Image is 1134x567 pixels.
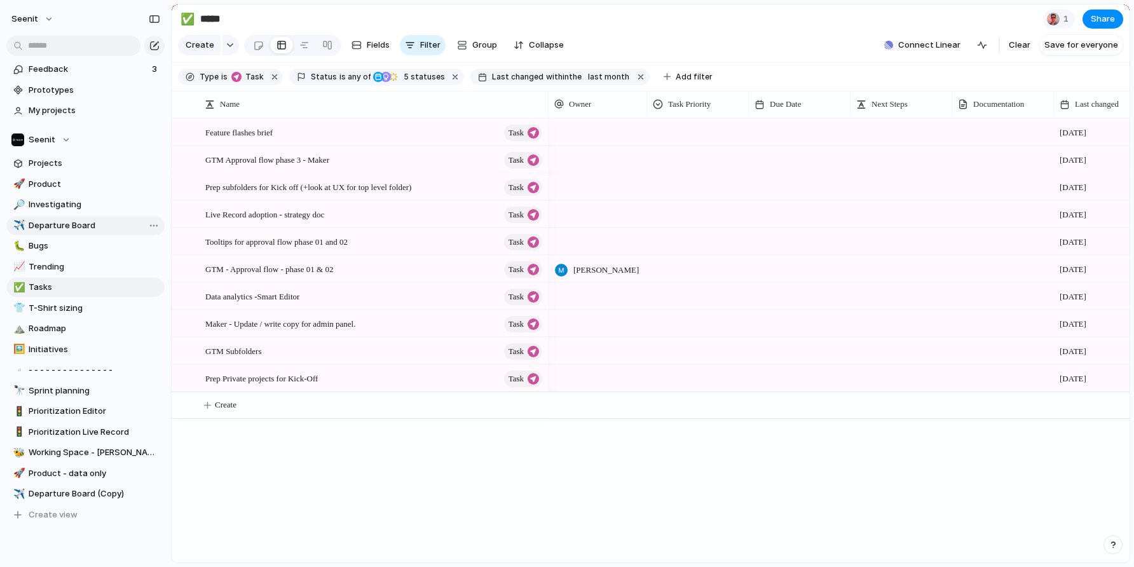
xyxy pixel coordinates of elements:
div: ▫️- - - - - - - - - - - - - - - [6,360,165,379]
span: [DATE] [1060,126,1086,139]
span: Task [509,151,524,169]
span: Product [29,178,160,191]
span: Clear [1009,39,1030,51]
button: Task [504,234,542,250]
span: Status [311,71,337,83]
span: Task [509,261,524,278]
span: [DATE] [1060,181,1086,194]
span: Task [509,124,524,142]
div: 📈 [13,259,22,274]
span: Task Priority [668,98,711,111]
button: ✅ [177,9,198,29]
button: Seenit [6,130,165,149]
a: 📈Trending [6,257,165,277]
span: Share [1091,13,1115,25]
button: is [219,70,230,84]
span: Prioritization Live Record [29,426,160,439]
a: ✈️Departure Board (Copy) [6,484,165,503]
span: 5 [400,72,411,81]
button: last month [583,70,633,84]
div: 🖼️ [13,342,22,357]
div: 🔭 [13,383,22,398]
a: 🚦Prioritization Editor [6,402,165,421]
button: 🚦 [11,405,24,418]
span: Fields [367,39,390,51]
span: Initiatives [29,343,160,356]
span: is [339,71,346,83]
span: Task [509,370,524,388]
button: 👕 [11,302,24,315]
span: 1 [1063,13,1072,25]
span: GTM - Approval flow - phase 01 & 02 [205,261,333,276]
span: Maker - Update / write copy for admin panel. [205,316,355,331]
button: Task [504,207,542,223]
span: Product - data only [29,467,160,480]
div: 🐝 [13,446,22,460]
span: - - - - - - - - - - - - - - - [29,364,160,376]
a: 🔎Investigating [6,195,165,214]
button: Share [1083,10,1123,29]
span: Add filter [676,71,713,83]
button: ✈️ [11,488,24,500]
span: Documentation [973,98,1024,111]
span: Task [509,233,524,251]
button: 🔭 [11,385,24,397]
button: 🚀 [11,178,24,191]
span: Live Record adoption - strategy doc [205,207,324,221]
span: Trending [29,261,160,273]
span: Investigating [29,198,160,211]
span: Task [509,179,524,196]
button: Task [504,371,542,387]
span: within the [546,71,582,83]
button: Create [178,35,221,55]
button: isany of [337,70,373,84]
button: 🚀 [11,467,24,480]
span: Group [472,39,497,51]
span: [DATE] [1060,290,1086,303]
span: any of [346,71,371,83]
span: Next Steps [871,98,908,111]
span: Collapse [529,39,564,51]
div: 🚀Product [6,175,165,194]
span: [PERSON_NAME] [573,264,639,277]
span: Name [220,98,240,111]
div: 🐝Working Space - [PERSON_NAME] [6,443,165,462]
button: Add filter [656,68,720,86]
button: ✈️ [11,219,24,232]
span: Projects [29,157,160,170]
span: Tasks [29,281,160,294]
button: Save for everyone [1039,35,1123,55]
div: ✈️Departure Board [6,216,165,235]
a: Feedback3 [6,60,165,79]
div: ▫️ [13,363,22,378]
a: 🖼️Initiatives [6,340,165,359]
span: Task [509,315,524,333]
button: withinthe [543,70,584,84]
button: Task [504,152,542,168]
a: 🐛Bugs [6,236,165,256]
button: Group [451,35,503,55]
span: Roadmap [29,322,160,335]
span: [DATE] [1060,154,1086,167]
span: GTM Subfolders [205,343,261,358]
span: Prioritization Editor [29,405,160,418]
div: 🚀 [13,177,22,191]
span: Prep subfolders for Kick off (+look at UX for top level folder) [205,179,411,194]
button: Collapse [509,35,569,55]
div: ✈️ [13,487,22,502]
span: Type [200,71,219,83]
div: ✈️ [13,218,22,233]
span: Feedback [29,63,148,76]
div: ✅Tasks [6,278,165,297]
span: last month [588,71,629,83]
span: Prep Private projects for Kick-Off [205,371,318,385]
span: Sprint planning [29,385,160,397]
div: 🚀Product - data only [6,464,165,483]
button: Seenit [6,9,60,29]
button: 🐝 [11,446,24,459]
button: Task [504,179,542,196]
